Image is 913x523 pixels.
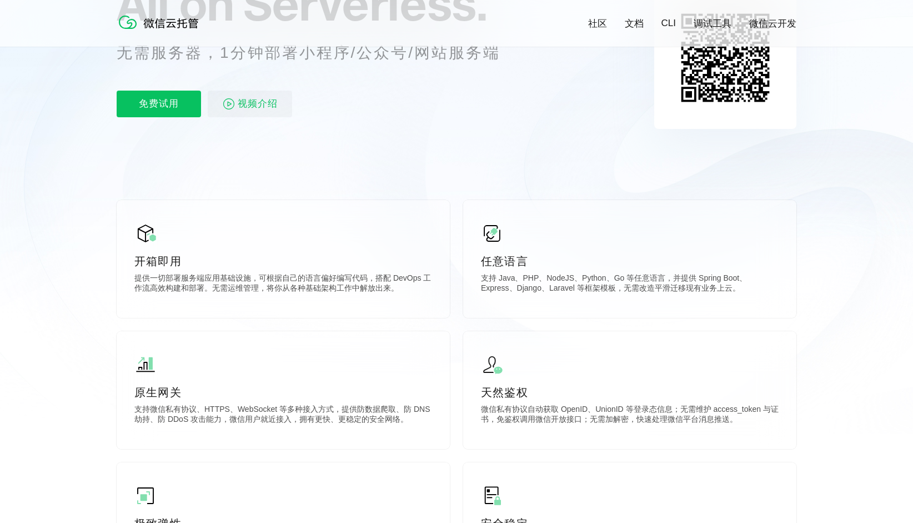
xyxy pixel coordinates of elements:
a: 社区 [588,17,607,30]
p: 免费试用 [117,91,201,117]
span: 视频介绍 [238,91,278,117]
a: 微信云开发 [749,17,796,30]
img: video_play.svg [222,97,235,111]
p: 开箱即用 [134,253,432,269]
img: 微信云托管 [117,11,205,33]
p: 无需服务器，1分钟部署小程序/公众号/网站服务端 [117,42,521,64]
a: CLI [661,18,676,29]
a: 文档 [625,17,644,30]
p: 提供一切部署服务端应用基础设施，可根据自己的语言偏好编写代码，搭配 DevOps 工作流高效构建和部署。无需运维管理，将你从各种基础架构工作中解放出来。 [134,273,432,296]
p: 天然鉴权 [481,385,779,400]
p: 支持微信私有协议、HTTPS、WebSocket 等多种接入方式，提供防数据爬取、防 DNS 劫持、防 DDoS 攻击能力，微信用户就近接入，拥有更快、更稳定的安全网络。 [134,405,432,427]
a: 调试工具 [694,17,731,30]
p: 原生网关 [134,385,432,400]
p: 微信私有协议自动获取 OpenID、UnionID 等登录态信息；无需维护 access_token 与证书，免鉴权调用微信开放接口；无需加解密，快速处理微信平台消息推送。 [481,405,779,427]
a: 微信云托管 [117,26,205,35]
p: 任意语言 [481,253,779,269]
p: 支持 Java、PHP、NodeJS、Python、Go 等任意语言，并提供 Spring Boot、Express、Django、Laravel 等框架模板，无需改造平滑迁移现有业务上云。 [481,273,779,296]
